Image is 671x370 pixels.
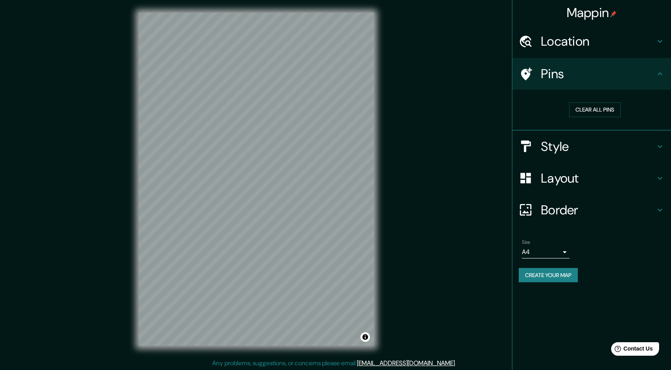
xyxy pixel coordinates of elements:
div: . [457,358,459,368]
div: Style [512,131,671,162]
h4: Layout [541,170,655,186]
button: Toggle attribution [360,332,370,342]
button: Clear all pins [569,102,621,117]
div: Border [512,194,671,226]
img: pin-icon.png [610,11,617,17]
h4: Mappin [567,5,617,21]
h4: Border [541,202,655,218]
div: Location [512,25,671,57]
div: Pins [512,58,671,90]
button: Create your map [519,268,578,283]
a: [EMAIL_ADDRESS][DOMAIN_NAME] [357,359,455,367]
div: . [456,358,457,368]
iframe: Help widget launcher [600,339,662,361]
h4: Location [541,33,655,49]
h4: Pins [541,66,655,82]
h4: Style [541,139,655,154]
div: A4 [522,246,569,258]
label: Size [522,239,530,245]
p: Any problems, suggestions, or concerns please email . [212,358,456,368]
canvas: Map [139,13,374,346]
div: Layout [512,162,671,194]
